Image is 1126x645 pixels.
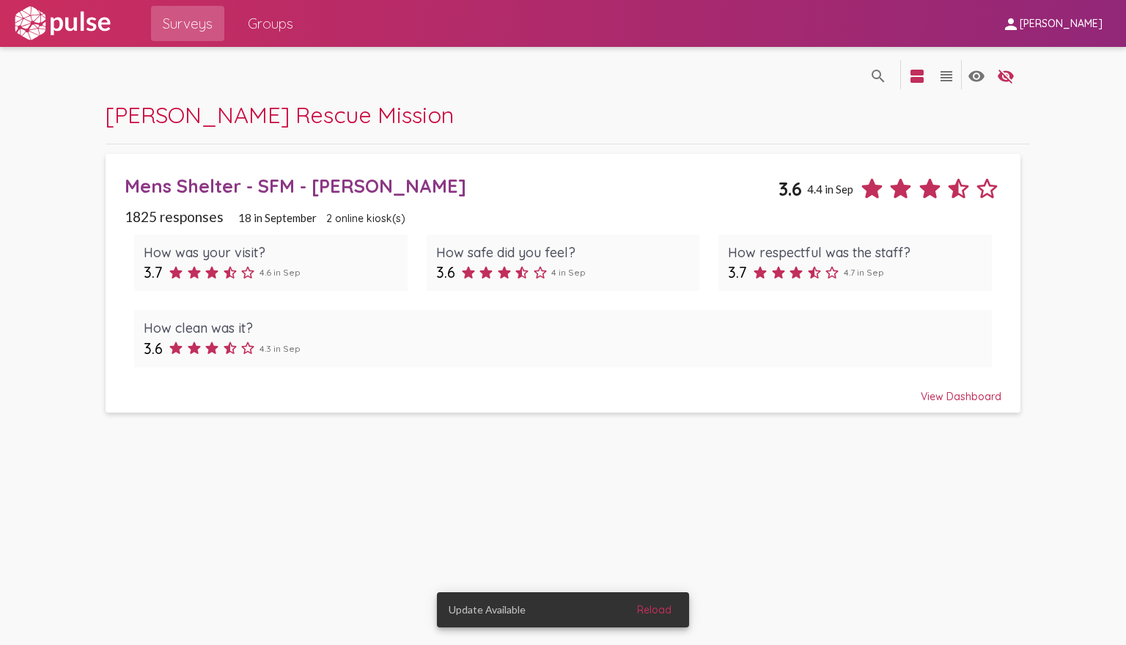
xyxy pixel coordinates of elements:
[436,263,455,281] span: 3.6
[938,67,955,85] mat-icon: language
[997,67,1015,85] mat-icon: language
[968,67,985,85] mat-icon: language
[144,263,163,281] span: 3.7
[436,244,690,261] div: How safe did you feel?
[1002,15,1020,33] mat-icon: person
[1020,18,1103,31] span: [PERSON_NAME]
[125,377,1001,403] div: View Dashboard
[637,603,671,616] span: Reload
[990,10,1114,37] button: [PERSON_NAME]
[864,60,893,89] button: language
[908,67,926,85] mat-icon: language
[962,60,991,89] button: language
[260,267,301,278] span: 4.6 in Sep
[449,602,526,617] span: Update Available
[248,10,293,37] span: Groups
[844,267,884,278] span: 4.7 in Sep
[144,320,982,336] div: How clean was it?
[625,597,683,623] button: Reload
[151,6,224,41] a: Surveys
[807,183,853,196] span: 4.4 in Sep
[991,60,1020,89] button: language
[125,174,779,197] div: Mens Shelter - SFM - [PERSON_NAME]
[106,100,454,129] span: [PERSON_NAME] Rescue Mission
[144,244,397,261] div: How was your visit?
[728,244,982,261] div: How respectful was the staff?
[551,267,586,278] span: 4 in Sep
[106,154,1020,412] a: Mens Shelter - SFM - [PERSON_NAME]3.64.4 in Sep1825 responses18 in September2 online kiosk(s)How ...
[779,177,802,200] span: 3.6
[260,343,301,354] span: 4.3 in Sep
[236,6,305,41] a: Groups
[163,10,213,37] span: Surveys
[728,263,747,281] span: 3.7
[869,67,887,85] mat-icon: language
[238,211,317,224] span: 18 in September
[12,5,113,42] img: white-logo.svg
[125,208,224,225] span: 1825 responses
[902,60,932,89] button: language
[144,339,163,358] span: 3.6
[326,212,405,225] span: 2 online kiosk(s)
[932,60,961,89] button: language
